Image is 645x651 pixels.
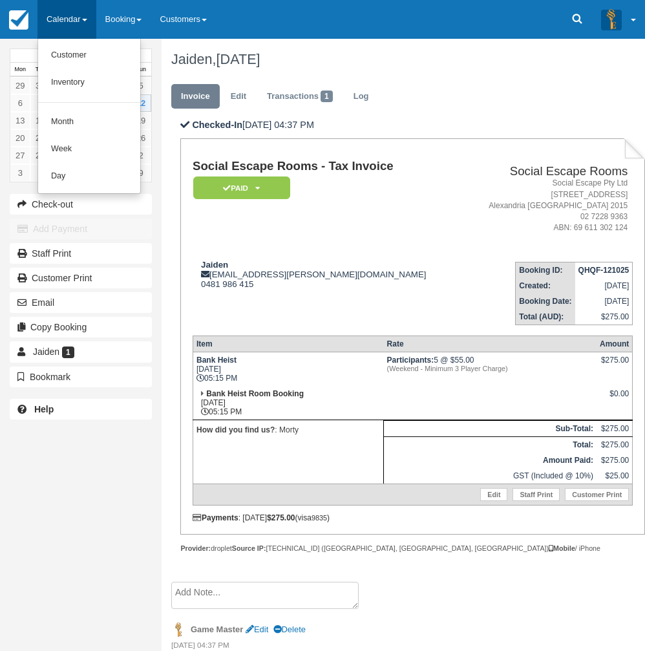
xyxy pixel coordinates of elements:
a: 14 [30,112,50,129]
a: 6 [10,94,30,112]
a: 20 [10,129,30,147]
strong: $275.00 [267,513,295,522]
strong: QHQF-121025 [578,266,629,275]
strong: Bank Heist Room Booking [206,389,304,398]
span: [DATE] [217,51,260,67]
a: 4 [30,164,50,182]
img: A3 [601,9,622,30]
address: Social Escape Pty Ltd [STREET_ADDRESS] Alexandria [GEOGRAPHIC_DATA] 2015 02 7228 9363 ABN: 69 611... [467,178,628,233]
ul: Calendar [37,39,141,194]
strong: Game Master [191,624,243,634]
th: Total: [384,437,597,453]
a: 3 [10,164,30,182]
a: Help [10,399,152,420]
div: $275.00 [600,356,629,375]
strong: Bank Heist [196,356,237,365]
th: Booking ID: [516,262,575,279]
a: Inventory [38,69,140,96]
th: Booking Date: [516,293,575,309]
strong: Jaiden [201,260,228,270]
b: Help [34,404,54,414]
th: Total (AUD): [516,309,575,325]
a: 19 [131,112,151,129]
a: Staff Print [10,243,152,264]
td: $25.00 [597,468,633,484]
em: Paid [193,176,290,199]
button: Add Payment [10,219,152,239]
a: 30 [30,77,50,94]
th: Mon [10,63,30,77]
td: 5 @ $55.00 [384,352,597,387]
td: $275.00 [575,309,633,325]
button: Copy Booking [10,317,152,337]
strong: Payments [193,513,238,522]
th: Created: [516,278,575,293]
div: : [DATE] (visa ) [193,513,633,522]
span: 1 [321,91,333,102]
a: Paid [193,176,286,200]
a: Month [38,109,140,136]
a: Staff Print [513,488,560,501]
h1: Jaiden, [171,52,636,67]
div: droplet [TECHNICAL_ID] ([GEOGRAPHIC_DATA], [GEOGRAPHIC_DATA], [GEOGRAPHIC_DATA]) / iPhone [180,544,645,553]
div: [EMAIL_ADDRESS][PERSON_NAME][DOMAIN_NAME] 0481 986 415 [193,260,461,289]
strong: Mobile [549,544,575,552]
strong: Source IP: [232,544,266,552]
a: Invoice [171,84,220,109]
a: Edit [221,84,256,109]
td: GST (Included @ 10%) [384,468,597,484]
button: Check-out [10,194,152,215]
a: Edit [246,624,268,634]
div: $0.00 [600,389,629,409]
a: Customer Print [10,268,152,288]
td: [DATE] [575,278,633,293]
button: Bookmark [10,367,152,387]
b: Checked-In [192,120,242,130]
a: 12 [131,94,151,112]
td: $275.00 [597,421,633,437]
strong: How did you find us? [196,425,275,434]
em: (Weekend - Minimum 3 Player Charge) [387,365,593,372]
a: Log [344,84,379,109]
th: Sub-Total: [384,421,597,437]
a: 5 [131,77,151,94]
a: 7 [30,94,50,112]
small: 9835 [312,514,327,522]
strong: Participants [387,356,434,365]
h1: Social Escape Rooms - Tax Invoice [193,160,461,173]
th: Rate [384,336,597,352]
a: Delete [273,624,306,634]
a: Customer [38,42,140,69]
a: Day [38,163,140,190]
p: : Morty [196,423,380,436]
strong: Provider: [180,544,211,552]
td: $275.00 [597,453,633,468]
span: 1 [62,347,74,358]
h2: Social Escape Rooms [467,165,628,178]
span: Jaiden [33,347,59,357]
a: 2 [131,147,151,164]
th: Amount Paid: [384,453,597,468]
a: Edit [480,488,507,501]
th: Sun [131,63,151,77]
th: Item [193,336,383,352]
a: Transactions1 [257,84,343,109]
td: [DATE] 05:15 PM [193,352,383,387]
a: 29 [10,77,30,94]
td: [DATE] [575,293,633,309]
img: checkfront-main-nav-mini-logo.png [9,10,28,30]
a: Week [38,136,140,163]
a: Jaiden 1 [10,341,152,362]
th: Tue [30,63,50,77]
a: 21 [30,129,50,147]
a: 9 [131,164,151,182]
a: 26 [131,129,151,147]
th: Amount [597,336,633,352]
button: Email [10,292,152,313]
a: 28 [30,147,50,164]
p: [DATE] 04:37 PM [180,118,645,132]
td: $275.00 [597,437,633,453]
a: 13 [10,112,30,129]
a: Customer Print [565,488,629,501]
a: 27 [10,147,30,164]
